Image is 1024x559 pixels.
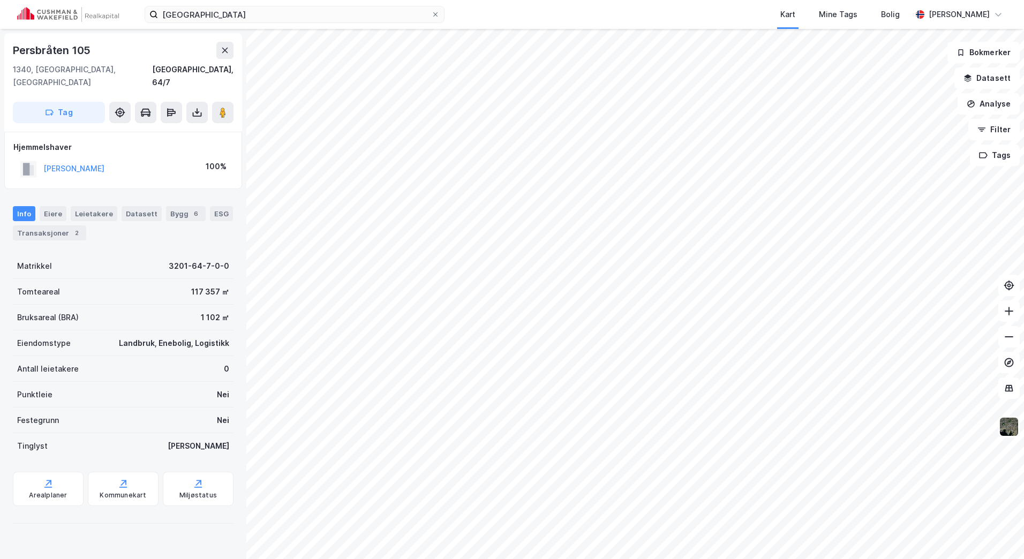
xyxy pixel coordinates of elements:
[29,491,67,500] div: Arealplaner
[13,102,105,123] button: Tag
[191,285,229,298] div: 117 357 ㎡
[17,260,52,273] div: Matrikkel
[71,206,117,221] div: Leietakere
[17,337,71,350] div: Eiendomstype
[201,311,229,324] div: 1 102 ㎡
[13,206,35,221] div: Info
[958,93,1020,115] button: Analyse
[17,440,48,452] div: Tinglyst
[17,7,119,22] img: cushman-wakefield-realkapital-logo.202ea83816669bd177139c58696a8fa1.svg
[968,119,1020,140] button: Filter
[119,337,229,350] div: Landbruk, Enebolig, Logistikk
[819,8,857,21] div: Mine Tags
[17,388,52,401] div: Punktleie
[17,414,59,427] div: Festegrunn
[13,141,233,154] div: Hjemmelshaver
[179,491,217,500] div: Miljøstatus
[168,440,229,452] div: [PERSON_NAME]
[13,225,86,240] div: Transaksjoner
[17,311,79,324] div: Bruksareal (BRA)
[152,63,234,89] div: [GEOGRAPHIC_DATA], 64/7
[71,228,82,238] div: 2
[122,206,162,221] div: Datasett
[954,67,1020,89] button: Datasett
[13,63,152,89] div: 1340, [GEOGRAPHIC_DATA], [GEOGRAPHIC_DATA]
[158,6,431,22] input: Søk på adresse, matrikkel, gårdeiere, leietakere eller personer
[166,206,206,221] div: Bygg
[17,362,79,375] div: Antall leietakere
[206,160,227,173] div: 100%
[970,508,1024,559] div: Kontrollprogram for chat
[217,388,229,401] div: Nei
[191,208,201,219] div: 6
[17,285,60,298] div: Tomteareal
[40,206,66,221] div: Eiere
[999,417,1019,437] img: 9k=
[210,206,233,221] div: ESG
[224,362,229,375] div: 0
[13,42,93,59] div: Persbråten 105
[929,8,990,21] div: [PERSON_NAME]
[217,414,229,427] div: Nei
[947,42,1020,63] button: Bokmerker
[100,491,146,500] div: Kommunekart
[881,8,900,21] div: Bolig
[970,508,1024,559] iframe: Chat Widget
[780,8,795,21] div: Kart
[169,260,229,273] div: 3201-64-7-0-0
[970,145,1020,166] button: Tags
